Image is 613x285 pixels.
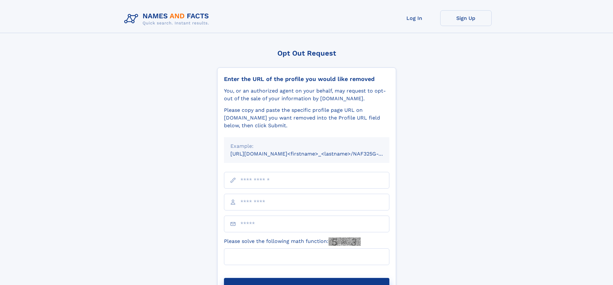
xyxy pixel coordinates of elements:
[122,10,214,28] img: Logo Names and Facts
[224,87,389,102] div: You, or an authorized agent on your behalf, may request to opt-out of the sale of your informatio...
[217,49,396,57] div: Opt Out Request
[230,142,383,150] div: Example:
[389,10,440,26] a: Log In
[224,76,389,83] div: Enter the URL of the profile you would like removed
[230,151,402,157] small: [URL][DOMAIN_NAME]<firstname>_<lastname>/NAF325G-xxxxxxxx
[224,237,361,246] label: Please solve the following math function:
[224,106,389,129] div: Please copy and paste the specific profile page URL on [DOMAIN_NAME] you want removed into the Pr...
[440,10,492,26] a: Sign Up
